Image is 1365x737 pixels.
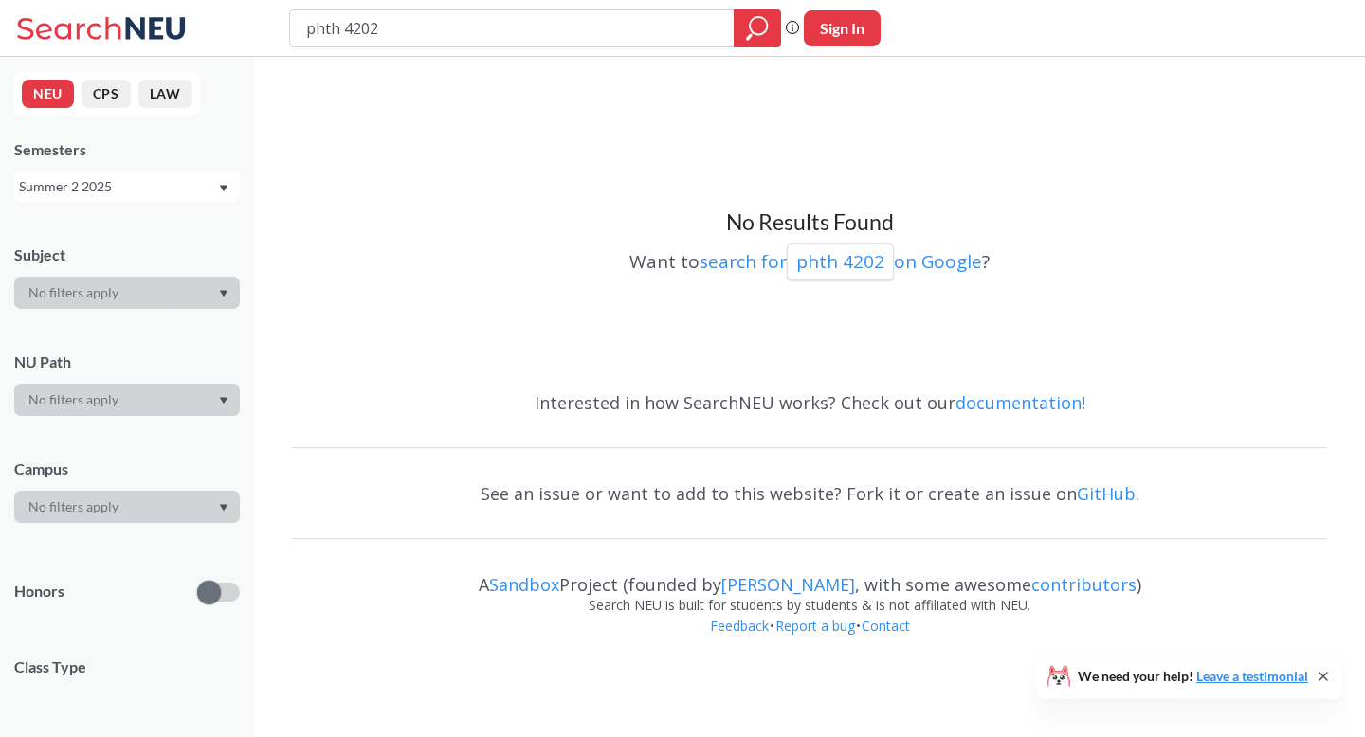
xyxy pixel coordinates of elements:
[796,249,884,275] p: phth 4202
[82,80,131,108] button: CPS
[292,375,1327,430] div: Interested in how SearchNEU works? Check out our
[22,80,74,108] button: NEU
[1078,670,1308,683] span: We need your help!
[219,185,228,192] svg: Dropdown arrow
[14,458,240,479] div: Campus
[861,617,911,635] a: Contact
[700,249,982,274] a: search forphth 4202on Google
[14,581,64,602] p: Honors
[304,12,720,45] input: Class, professor, course number, "phrase"
[1077,482,1136,505] a: GitHub
[14,656,240,677] span: Class Type
[138,80,192,108] button: LAW
[19,176,217,197] div: Summer 2 2025
[955,391,1085,414] a: documentation!
[292,466,1327,521] div: See an issue or want to add to this website? Fork it or create an issue on .
[292,557,1327,595] div: A Project (founded by , with some awesome )
[219,397,228,404] svg: Dropdown arrow
[292,208,1327,237] h3: No Results Found
[721,573,855,596] a: [PERSON_NAME]
[734,9,781,47] div: magnifying glass
[14,244,240,265] div: Subject
[219,290,228,297] svg: Dropdown arrow
[489,573,559,596] a: Sandbox
[804,10,881,46] button: Sign In
[14,277,240,309] div: Dropdown arrow
[14,171,240,202] div: Summer 2 2025Dropdown arrow
[14,491,240,523] div: Dropdown arrow
[14,139,240,160] div: Semesters
[746,15,769,42] svg: magnifying glass
[774,617,856,635] a: Report a bug
[1196,668,1308,684] a: Leave a testimonial
[292,595,1327,616] div: Search NEU is built for students by students & is not affiliated with NEU.
[1031,573,1137,596] a: contributors
[709,617,770,635] a: Feedback
[14,384,240,416] div: Dropdown arrow
[292,616,1327,665] div: • •
[219,504,228,512] svg: Dropdown arrow
[14,351,240,372] div: NU Path
[292,237,1327,280] div: Want to ?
